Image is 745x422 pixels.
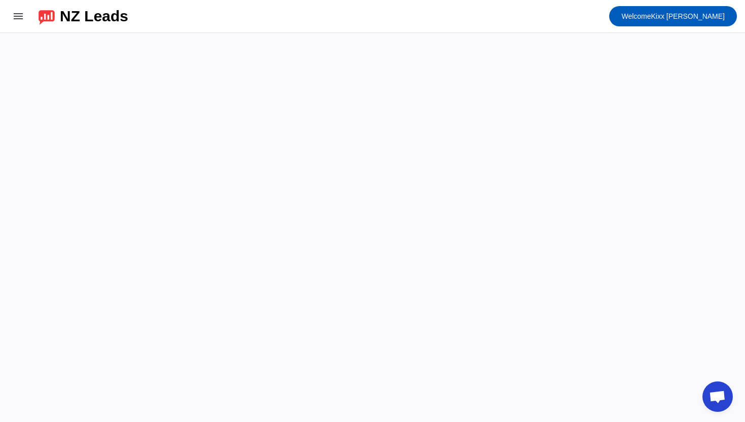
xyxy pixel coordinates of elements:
[12,10,24,22] mat-icon: menu
[702,381,733,412] div: Open chat
[621,12,651,20] span: Welcome
[609,6,737,26] button: WelcomeKixx [PERSON_NAME]
[60,9,128,23] div: NZ Leads
[621,9,725,23] span: Kixx [PERSON_NAME]
[39,8,55,25] img: logo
